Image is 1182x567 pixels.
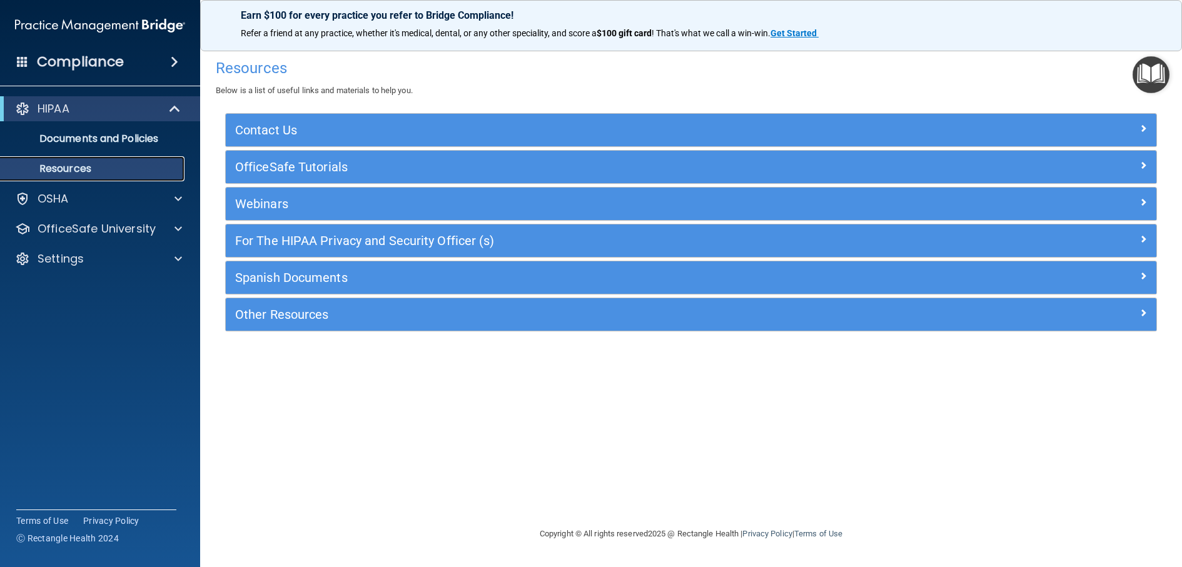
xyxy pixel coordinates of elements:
[38,251,84,266] p: Settings
[235,234,914,248] h5: For The HIPAA Privacy and Security Officer (s)
[652,28,770,38] span: ! That's what we call a win-win.
[38,101,69,116] p: HIPAA
[1133,56,1169,93] button: Open Resource Center
[235,123,914,137] h5: Contact Us
[235,308,914,321] h5: Other Resources
[15,101,181,116] a: HIPAA
[235,160,914,174] h5: OfficeSafe Tutorials
[38,191,69,206] p: OSHA
[794,529,842,538] a: Terms of Use
[241,9,1141,21] p: Earn $100 for every practice you refer to Bridge Compliance!
[16,514,68,527] a: Terms of Use
[8,133,179,145] p: Documents and Policies
[38,221,156,236] p: OfficeSafe University
[37,53,124,71] h4: Compliance
[16,532,119,544] span: Ⓒ Rectangle Health 2024
[597,28,652,38] strong: $100 gift card
[235,231,1147,251] a: For The HIPAA Privacy and Security Officer (s)
[235,194,1147,214] a: Webinars
[235,268,1147,288] a: Spanish Documents
[742,529,792,538] a: Privacy Policy
[770,28,819,38] a: Get Started
[216,86,413,95] span: Below is a list of useful links and materials to help you.
[235,120,1147,140] a: Contact Us
[15,251,182,266] a: Settings
[235,304,1147,324] a: Other Resources
[241,28,597,38] span: Refer a friend at any practice, whether it's medical, dental, or any other speciality, and score a
[8,163,179,175] p: Resources
[463,514,919,554] div: Copyright © All rights reserved 2025 @ Rectangle Health | |
[770,28,817,38] strong: Get Started
[83,514,139,527] a: Privacy Policy
[235,157,1147,177] a: OfficeSafe Tutorials
[15,13,185,38] img: PMB logo
[235,197,914,211] h5: Webinars
[15,191,182,206] a: OSHA
[216,60,1166,76] h4: Resources
[15,221,182,236] a: OfficeSafe University
[235,271,914,284] h5: Spanish Documents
